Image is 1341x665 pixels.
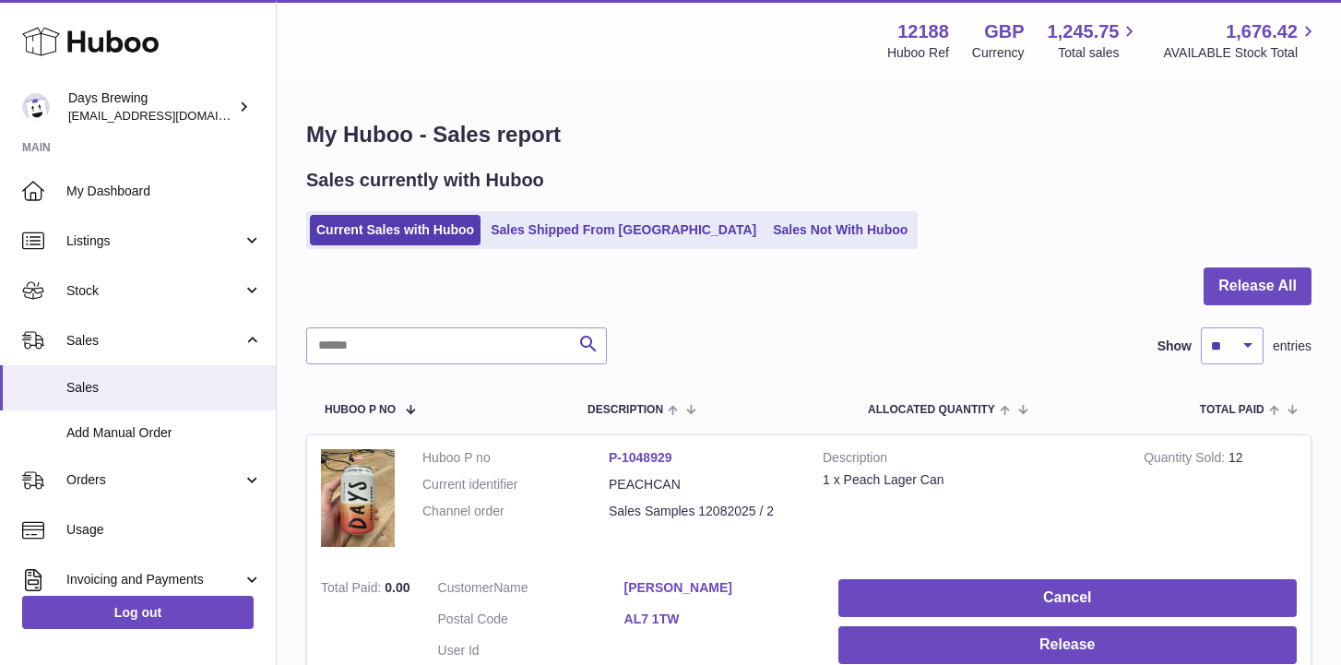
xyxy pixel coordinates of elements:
[22,93,50,121] img: helena@daysbrewing.com
[66,571,243,588] span: Invoicing and Payments
[1144,450,1228,469] strong: Quantity Sold
[1058,44,1140,62] span: Total sales
[887,44,949,62] div: Huboo Ref
[438,580,494,595] span: Customer
[868,404,995,416] span: ALLOCATED Quantity
[68,89,234,125] div: Days Brewing
[438,642,624,659] dt: User Id
[823,471,1116,489] div: 1 x Peach Lager Can
[66,332,243,350] span: Sales
[66,471,243,489] span: Orders
[66,183,262,200] span: My Dashboard
[972,44,1025,62] div: Currency
[66,232,243,250] span: Listings
[68,108,271,123] span: [EMAIL_ADDRESS][DOMAIN_NAME]
[321,580,385,600] strong: Total Paid
[766,215,914,245] a: Sales Not With Huboo
[1200,404,1264,416] span: Total paid
[310,215,481,245] a: Current Sales with Huboo
[609,476,795,493] dd: PEACHCAN
[385,580,409,595] span: 0.00
[66,424,262,442] span: Add Manual Order
[1273,338,1311,355] span: entries
[609,503,795,520] dd: Sales Samples 12082025 / 2
[1163,44,1319,62] span: AVAILABLE Stock Total
[587,404,663,416] span: Description
[422,503,609,520] dt: Channel order
[484,215,763,245] a: Sales Shipped From [GEOGRAPHIC_DATA]
[609,450,672,465] a: P-1048929
[66,282,243,300] span: Stock
[984,19,1024,44] strong: GBP
[1048,19,1141,62] a: 1,245.75 Total sales
[897,19,949,44] strong: 12188
[838,626,1297,664] button: Release
[1226,19,1298,44] span: 1,676.42
[624,579,811,597] a: [PERSON_NAME]
[438,611,624,633] dt: Postal Code
[438,579,624,601] dt: Name
[422,449,609,467] dt: Huboo P no
[306,120,1311,149] h1: My Huboo - Sales report
[22,596,254,629] a: Log out
[1204,267,1311,305] button: Release All
[1163,19,1319,62] a: 1,676.42 AVAILABLE Stock Total
[422,476,609,493] dt: Current identifier
[306,168,544,193] h2: Sales currently with Huboo
[66,521,262,539] span: Usage
[823,449,1116,471] strong: Description
[321,449,395,548] img: 121881752054052.jpg
[838,579,1297,617] button: Cancel
[1130,435,1311,566] td: 12
[1157,338,1192,355] label: Show
[624,611,811,628] a: AL7 1TW
[66,379,262,397] span: Sales
[1048,19,1120,44] span: 1,245.75
[325,404,396,416] span: Huboo P no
